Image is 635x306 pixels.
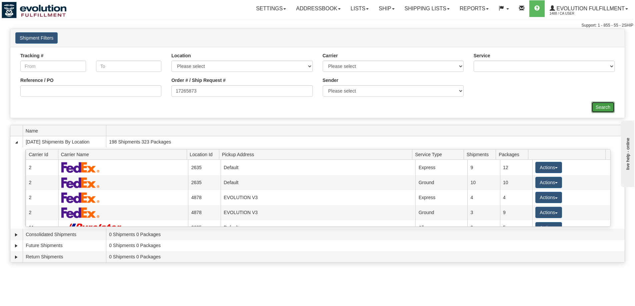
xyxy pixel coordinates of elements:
a: Ship [374,0,399,17]
span: Service Type [415,149,464,159]
button: Actions [535,192,562,203]
img: FedEx Express® [61,207,100,218]
span: Pickup Address [222,149,412,159]
span: Name [26,126,106,136]
button: Shipment Filters [15,32,58,44]
button: Actions [535,207,562,218]
td: Express [415,190,467,205]
img: Purolator [61,223,124,232]
label: Order # / Ship Request # [171,77,226,84]
td: Ground [415,205,467,220]
span: 1488 / CA User [550,10,600,17]
td: 2 [467,220,500,235]
label: Tracking # [20,52,43,59]
td: [DATE] Shipments By Location [23,136,106,148]
td: Consolidated Shipments [23,229,106,240]
input: From [20,61,86,72]
td: All [415,220,467,235]
td: Default [221,220,416,235]
a: Expand [13,231,20,238]
td: 0 Shipments 0 Packages [106,251,625,262]
td: 5 [500,220,532,235]
span: Packages [499,149,528,159]
span: Shipments [467,149,496,159]
a: Settings [251,0,291,17]
td: 4878 [188,205,220,220]
label: Reference / PO [20,77,54,84]
td: Default [221,175,416,190]
a: Shipping lists [400,0,455,17]
td: 2635 [188,160,220,175]
img: FedEx Express® [61,192,100,203]
label: Carrier [323,52,338,59]
td: 0 Shipments 0 Packages [106,240,625,251]
div: live help - online [5,6,62,11]
td: EVOLUTION V3 [221,190,416,205]
span: Evolution Fulfillment [555,6,625,11]
label: Sender [323,77,338,84]
td: 2 [26,160,58,175]
td: 2 [26,205,58,220]
td: Express [415,160,467,175]
span: Location Id [190,149,219,159]
td: EVOLUTION V3 [221,205,416,220]
a: Evolution Fulfillment 1488 / CA User [545,0,633,17]
td: 2 [26,175,58,190]
td: 0 Shipments 0 Packages [106,229,625,240]
label: Service [474,52,490,59]
a: Lists [346,0,374,17]
div: Support: 1 - 855 - 55 - 2SHIP [2,23,633,28]
td: 10 [500,175,532,190]
button: Actions [535,222,562,233]
img: FedEx Express® [61,177,100,188]
span: Carrier Id [29,149,58,159]
td: 198 Shipments 323 Packages [106,136,625,148]
td: 4878 [188,190,220,205]
a: Reports [455,0,494,17]
td: 11 [26,220,58,235]
a: Collapse [13,139,20,146]
a: Expand [13,242,20,249]
img: logo1488.jpg [2,2,67,18]
td: 9 [500,205,532,220]
td: 2635 [188,175,220,190]
img: FedEx Express® [61,162,100,173]
a: Addressbook [291,0,346,17]
iframe: chat widget [620,119,634,187]
td: 9 [467,160,500,175]
input: Search [591,102,615,113]
button: Actions [535,162,562,173]
td: Future Shipments [23,240,106,251]
td: 2 [26,190,58,205]
td: Ground [415,175,467,190]
a: Expand [13,254,20,260]
input: To [96,61,162,72]
td: 3 [467,205,500,220]
td: 10 [467,175,500,190]
td: 4 [500,190,532,205]
td: 4 [467,190,500,205]
span: Carrier Name [61,149,187,159]
label: Location [171,52,191,59]
td: Return Shipments [23,251,106,262]
td: 2635 [188,220,220,235]
td: Default [221,160,416,175]
td: 12 [500,160,532,175]
button: Actions [535,177,562,188]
